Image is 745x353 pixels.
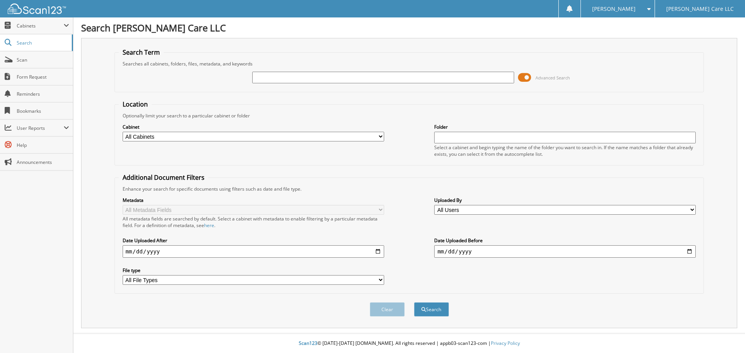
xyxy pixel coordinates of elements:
[434,124,696,130] label: Folder
[17,40,68,46] span: Search
[17,74,69,80] span: Form Request
[123,197,384,203] label: Metadata
[535,75,570,81] span: Advanced Search
[81,21,737,34] h1: Search [PERSON_NAME] Care LLC
[17,159,69,165] span: Announcements
[119,60,700,67] div: Searches all cabinets, folders, files, metadata, and keywords
[491,340,520,346] a: Privacy Policy
[123,245,384,258] input: start
[119,48,164,57] legend: Search Term
[17,57,69,63] span: Scan
[434,237,696,244] label: Date Uploaded Before
[299,340,317,346] span: Scan123
[123,215,384,229] div: All metadata fields are searched by default. Select a cabinet with metadata to enable filtering b...
[370,302,405,317] button: Clear
[17,142,69,148] span: Help
[119,112,700,119] div: Optionally limit your search to a particular cabinet or folder
[73,334,745,353] div: © [DATE]-[DATE] [DOMAIN_NAME]. All rights reserved | appb03-scan123-com |
[204,222,214,229] a: here
[17,22,64,29] span: Cabinets
[17,91,69,97] span: Reminders
[434,144,696,157] div: Select a cabinet and begin typing the name of the folder you want to search in. If the name match...
[666,7,734,11] span: [PERSON_NAME] Care LLC
[592,7,636,11] span: [PERSON_NAME]
[123,237,384,244] label: Date Uploaded After
[119,100,152,108] legend: Location
[414,302,449,317] button: Search
[434,245,696,258] input: end
[434,197,696,203] label: Uploaded By
[119,173,208,182] legend: Additional Document Filters
[119,186,700,192] div: Enhance your search for specific documents using filters such as date and file type.
[123,267,384,274] label: File type
[123,124,384,130] label: Cabinet
[17,108,69,114] span: Bookmarks
[8,3,66,14] img: scan123-logo-white.svg
[17,125,64,131] span: User Reports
